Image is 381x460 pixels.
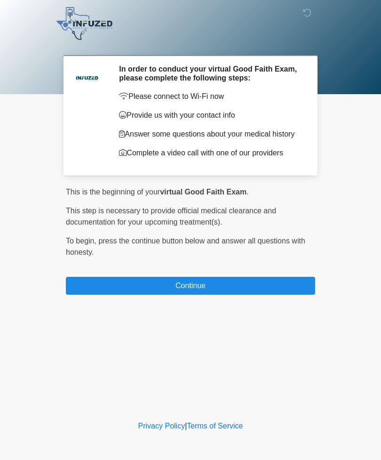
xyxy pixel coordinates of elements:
strong: virtual Good Faith Exam [160,188,246,196]
span: This step is necessary to provide official medical clearance and documentation for your upcoming ... [66,207,276,226]
p: Complete a video call with one of our providers [119,147,301,159]
a: | [185,422,187,430]
img: Infuzed IV Therapy Logo [56,7,112,40]
button: Continue [66,277,315,295]
p: Provide us with your contact info [119,110,301,121]
img: Agent Avatar [73,65,101,93]
p: Please connect to Wi-Fi now [119,91,301,102]
span: press the continue button below and answer all questions with honesty. [66,237,305,256]
span: . [246,188,248,196]
p: Answer some questions about your medical history [119,129,301,140]
a: Terms of Service [187,422,243,430]
h2: In order to conduct your virtual Good Faith Exam, please complete the following steps: [119,65,301,82]
span: This is the beginning of your [66,188,160,196]
a: Privacy Policy [138,422,185,430]
span: To begin, [66,237,98,245]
